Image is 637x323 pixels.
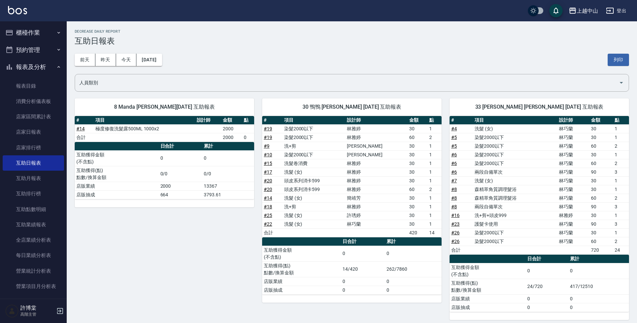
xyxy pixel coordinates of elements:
[428,124,442,133] td: 1
[613,176,629,185] td: 1
[282,176,345,185] td: 頭皮系列消卡599
[345,176,408,185] td: 林雅婷
[3,294,64,309] a: 設計師業績表
[557,228,589,237] td: 林巧蘭
[76,126,85,131] a: #14
[221,124,242,133] td: 2000
[78,77,616,89] input: 人員名稱
[408,220,428,228] td: 30
[450,116,473,125] th: #
[264,169,272,175] a: #17
[75,142,254,199] table: a dense table
[613,246,629,254] td: 24
[3,58,64,76] button: 報表及分析
[159,190,202,199] td: 664
[3,248,64,263] a: 每日業績分析表
[385,277,442,286] td: 0
[3,217,64,232] a: 互助業績報表
[568,303,629,312] td: 0
[282,168,345,176] td: 洗髮 (女)
[428,228,442,237] td: 14
[613,194,629,202] td: 2
[589,228,613,237] td: 30
[451,204,457,209] a: #8
[613,168,629,176] td: 3
[451,178,457,183] a: #7
[451,135,457,140] a: #5
[450,303,526,312] td: 店販抽成
[264,221,272,227] a: #22
[385,246,442,261] td: 0
[75,116,94,125] th: #
[589,202,613,211] td: 90
[557,159,589,168] td: 林巧蘭
[526,279,568,294] td: 24/720
[428,150,442,159] td: 1
[589,246,613,254] td: 720
[3,232,64,248] a: 全店業績分析表
[613,237,629,246] td: 2
[75,182,159,190] td: 店販業績
[473,220,557,228] td: 護髮卡使用
[385,237,442,246] th: 累計
[282,142,345,150] td: 洗+剪
[202,150,254,166] td: 0
[613,124,629,133] td: 1
[589,116,613,125] th: 金額
[458,104,621,110] span: 33 [PERSON_NAME] [PERSON_NAME] [DATE] 互助報表
[408,176,428,185] td: 30
[264,187,272,192] a: #20
[451,230,460,235] a: #26
[566,4,601,18] button: 上越中山
[202,182,254,190] td: 13367
[526,294,568,303] td: 0
[473,116,557,125] th: 項目
[385,261,442,277] td: 262/7860
[408,150,428,159] td: 30
[262,116,282,125] th: #
[613,228,629,237] td: 1
[428,168,442,176] td: 1
[3,41,64,59] button: 預約管理
[450,246,473,254] td: 合計
[557,133,589,142] td: 林巧蘭
[159,142,202,151] th: 日合計
[589,142,613,150] td: 60
[3,263,64,279] a: 營業統計分析表
[408,202,428,211] td: 30
[408,168,428,176] td: 30
[341,261,385,277] td: 14/420
[345,168,408,176] td: 林雅婷
[264,152,272,157] a: #10
[385,286,442,294] td: 0
[451,169,457,175] a: #6
[345,142,408,150] td: [PERSON_NAME]
[262,277,341,286] td: 店販業績
[473,228,557,237] td: 染髮2000以下
[136,54,162,66] button: [DATE]
[264,161,272,166] a: #15
[428,202,442,211] td: 1
[473,202,557,211] td: 兩段自備單次
[83,104,246,110] span: 8 Manda [PERSON_NAME][DATE] 互助報表
[451,143,457,149] a: #5
[577,7,598,15] div: 上越中山
[341,237,385,246] th: 日合計
[341,286,385,294] td: 0
[408,133,428,142] td: 60
[3,279,64,294] a: 營業項目月分析表
[3,94,64,109] a: 消費分析儀表板
[270,104,434,110] span: 30 鴨鴨 [PERSON_NAME] [DATE] 互助報表
[589,185,613,194] td: 30
[262,237,442,295] table: a dense table
[341,277,385,286] td: 0
[589,168,613,176] td: 90
[408,185,428,194] td: 60
[557,168,589,176] td: 林巧蘭
[473,150,557,159] td: 染髮2000以下
[75,133,94,142] td: 合計
[345,211,408,220] td: 許琇婷
[3,202,64,217] a: 互助點數明細
[473,159,557,168] td: 染髮2000以下
[616,77,627,88] button: Open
